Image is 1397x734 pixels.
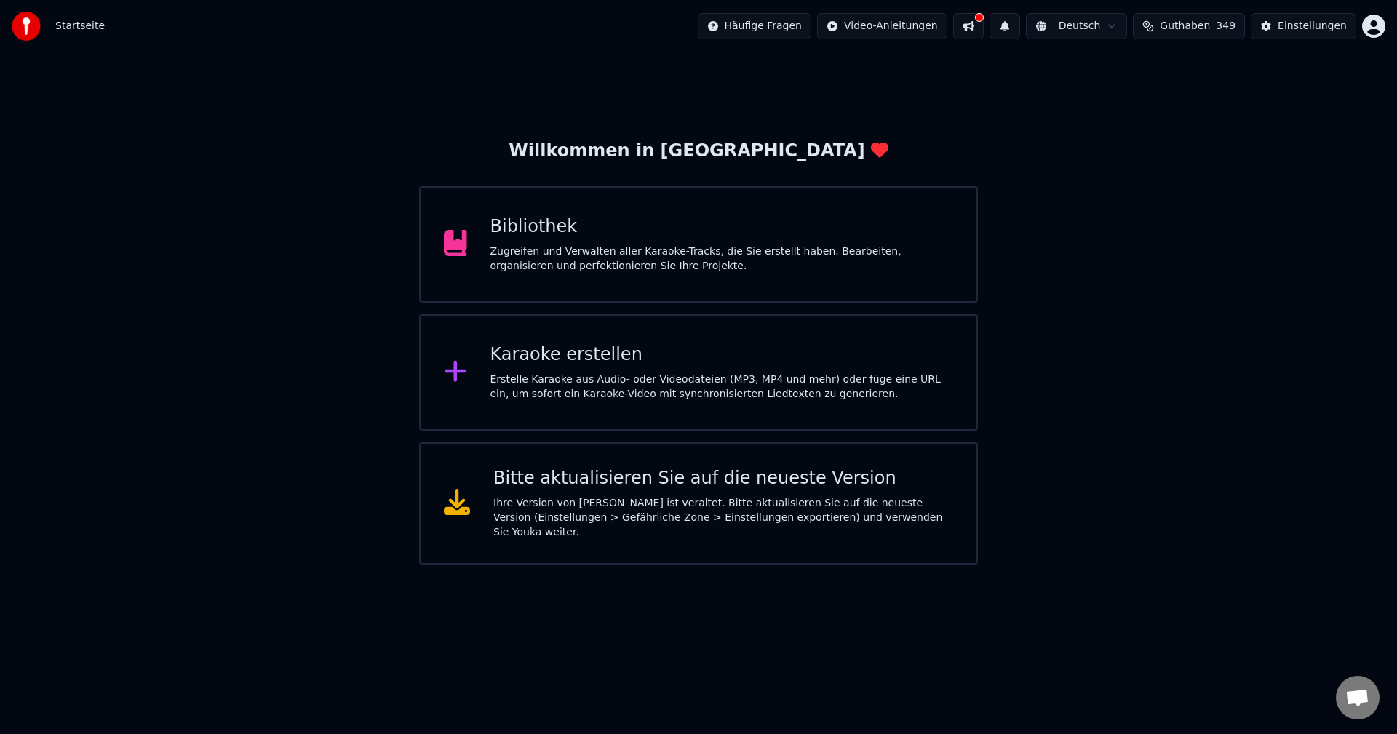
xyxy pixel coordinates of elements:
span: Startseite [55,19,105,33]
div: Ihre Version von [PERSON_NAME] ist veraltet. Bitte aktualisieren Sie auf die neueste Version (Ein... [493,496,953,540]
nav: breadcrumb [55,19,105,33]
button: Guthaben349 [1133,13,1245,39]
button: Einstellungen [1251,13,1356,39]
div: Willkommen in [GEOGRAPHIC_DATA] [509,140,888,163]
button: Video-Anleitungen [817,13,947,39]
span: Guthaben [1160,19,1210,33]
div: Einstellungen [1278,19,1347,33]
a: Chat öffnen [1336,676,1380,719]
img: youka [12,12,41,41]
span: 349 [1216,19,1235,33]
div: Bitte aktualisieren Sie auf die neueste Version [493,467,953,490]
div: Karaoke erstellen [490,343,954,367]
div: Bibliothek [490,215,954,239]
button: Häufige Fragen [698,13,812,39]
div: Erstelle Karaoke aus Audio- oder Videodateien (MP3, MP4 und mehr) oder füge eine URL ein, um sofo... [490,372,954,402]
div: Zugreifen und Verwalten aller Karaoke-Tracks, die Sie erstellt haben. Bearbeiten, organisieren un... [490,244,954,274]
